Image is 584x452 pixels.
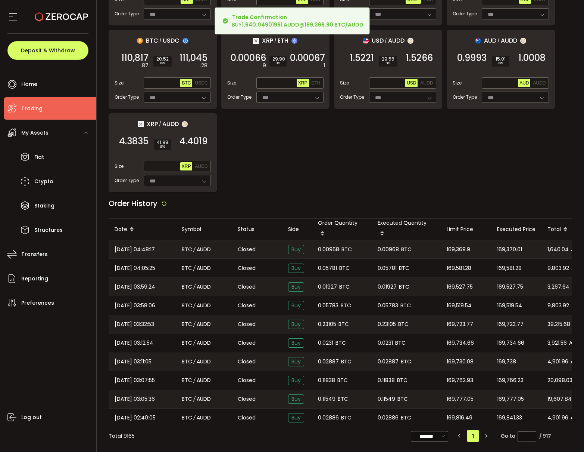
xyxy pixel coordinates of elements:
span: BTC [401,245,412,254]
button: USD [405,79,418,87]
span: 29.56 [382,57,394,61]
span: 9,803.92 [547,301,569,310]
span: Closed [238,283,256,291]
span: USD [372,36,384,45]
span: 0.02886 [318,413,339,422]
span: AUDD [420,80,433,86]
span: AUDD [569,339,583,347]
span: 169,816.49 [447,413,472,422]
em: .87 [141,62,149,70]
span: BTC [182,80,191,86]
span: Preferences [21,298,54,308]
span: 20.52 [156,57,169,61]
span: Buy [288,264,304,273]
div: BUY @ [232,13,363,28]
span: AUDD [388,36,405,45]
span: AUDD [501,36,517,45]
button: AUDD [531,79,547,87]
span: 0.11838 [378,376,395,385]
span: Buy [288,394,304,404]
div: Total 9165 [109,432,135,440]
span: BTC [335,339,346,347]
span: 3,267.64 [547,283,569,291]
span: 0.11549 [378,395,395,403]
button: BTC [180,79,192,87]
span: Fiat [34,152,44,163]
span: 0.05781 [378,264,397,273]
span: XRP [298,80,307,86]
span: AUDD [197,301,211,310]
span: BTC [338,320,349,329]
em: / [159,37,162,44]
span: [DATE] 03:05:36 [115,395,155,403]
span: Size [227,80,236,86]
span: 169,527.75 [447,283,473,291]
iframe: Chat Widget [495,371,584,452]
img: btc_portfolio.svg [137,38,143,44]
span: Buy [288,282,304,292]
span: BTC [399,283,409,291]
em: / [193,264,196,273]
span: BTC [182,301,192,310]
span: USDC [163,36,179,45]
span: BTC [339,264,350,273]
i: BPS [382,61,394,66]
button: ETH [310,79,322,87]
em: 9 [263,62,266,70]
span: 1.5221 [350,54,374,62]
span: BTC [341,301,351,310]
span: 110,817 [121,54,149,62]
span: 0.23105 [318,320,336,329]
span: AUDD [197,357,211,366]
span: USD [407,80,416,86]
em: / [193,245,196,254]
span: Buy [288,413,304,422]
img: xrp_portfolio.png [138,121,144,127]
span: Size [453,80,462,86]
span: BTC [397,395,408,403]
em: / [193,301,196,310]
span: Closed [238,339,256,347]
em: / [385,37,387,44]
span: Staking [34,200,54,211]
span: AUDD [197,320,211,329]
span: BTC [398,320,409,329]
span: Closed [238,320,256,328]
span: My Assets [21,127,49,138]
span: AUDD [197,283,211,291]
span: Size [340,80,349,86]
span: BTC [337,376,348,385]
span: 0.11549 [318,395,335,403]
em: / [159,121,161,127]
span: Order Type [115,94,139,101]
button: XRP [297,79,309,87]
span: 0.01927 [378,283,397,291]
div: Order Quantity [312,219,372,240]
span: 169,519.54 [447,301,472,310]
span: 0.05781 [318,264,337,273]
span: BTC [182,320,192,329]
span: 1.0008 [518,54,546,62]
span: [DATE] 03:32:53 [115,320,154,329]
span: 0.00067 [290,54,325,62]
span: 4.4019 [179,138,207,145]
span: [DATE] 02:40:05 [115,413,156,422]
span: XRP [182,164,191,169]
span: [DATE] 04:48:17 [115,245,155,254]
span: ETH [278,36,288,45]
span: Buy [288,376,304,385]
b: 1,640.04901961 AUDD [242,21,299,28]
span: 169,369.9 [447,245,470,254]
span: Log out [21,412,42,423]
div: Executed Price [491,225,541,234]
span: BTC [182,264,192,273]
span: BTC [182,395,192,403]
span: Buy [288,301,304,310]
i: BPS [272,61,284,66]
span: BTC [397,376,407,385]
span: 169,734.66 [447,339,474,347]
i: BPS [157,145,168,149]
span: 41.98 [157,140,168,145]
img: eth_portfolio.svg [291,38,297,44]
span: AUDD [195,164,207,169]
